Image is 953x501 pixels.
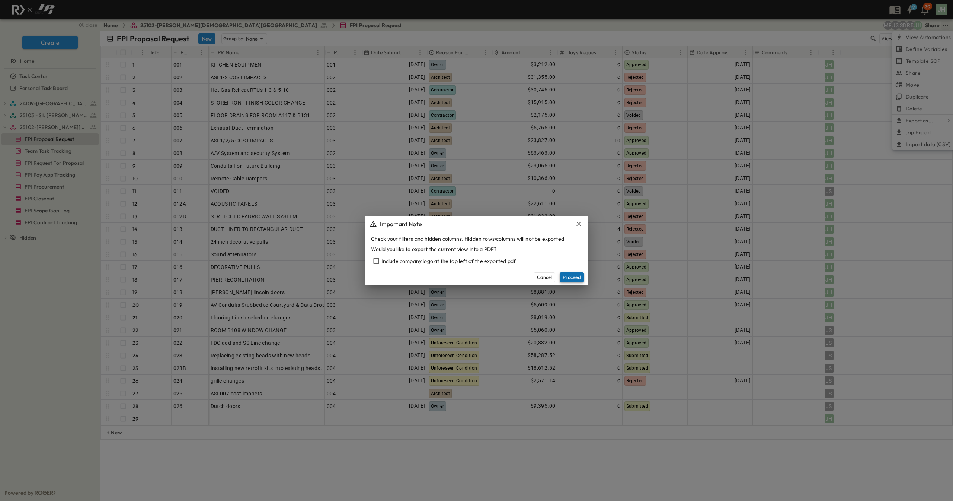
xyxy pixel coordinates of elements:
[534,272,555,282] button: Cancel
[371,235,566,243] p: Check your filters and hidden columns. Hidden rows/columns will not be exported.
[371,245,497,253] p: Would you like to export the current view into a PDF?
[371,256,582,266] div: Include company logo at the top left of the exported pdf
[560,272,584,282] button: Proceed
[380,219,422,228] h5: Important Note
